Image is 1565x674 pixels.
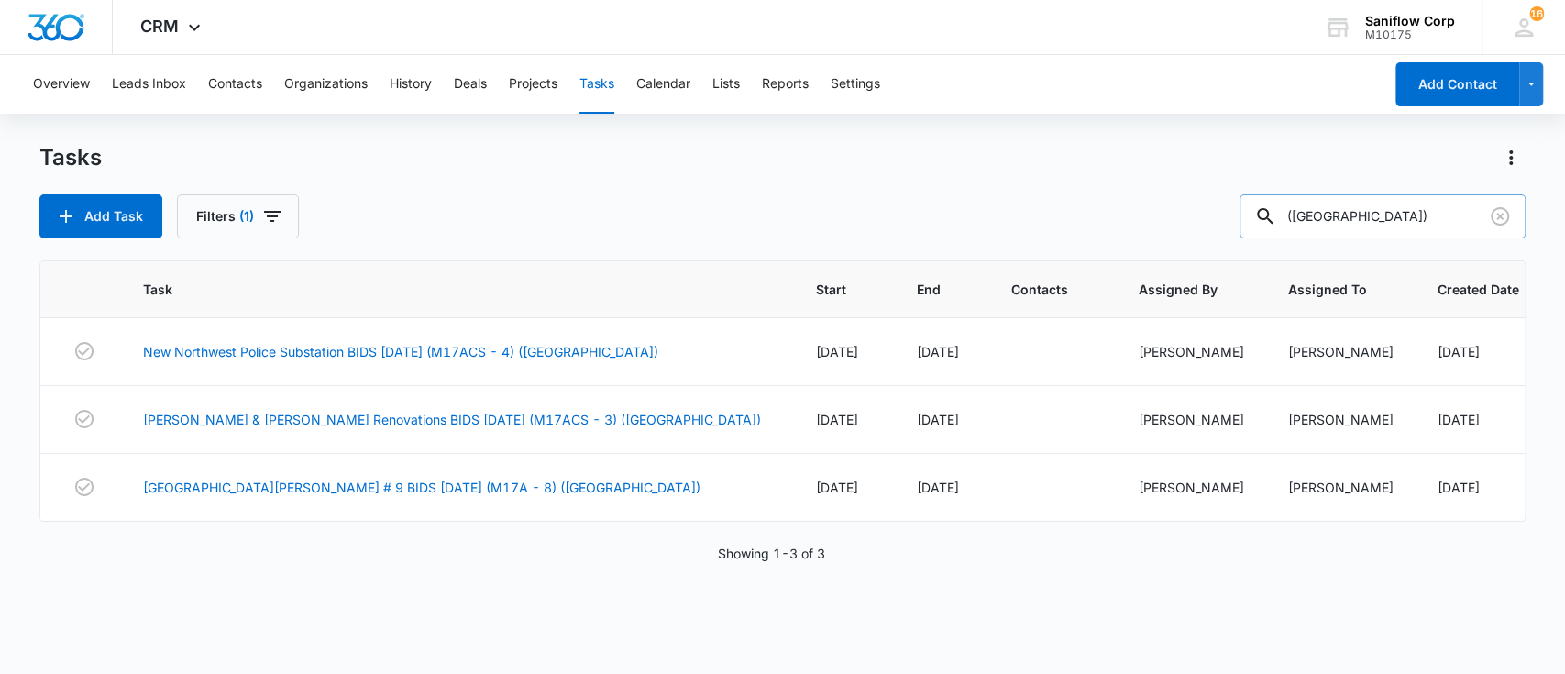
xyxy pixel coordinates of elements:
[718,544,825,563] p: Showing 1-3 of 3
[636,55,690,114] button: Calendar
[1011,280,1068,299] span: Contacts
[579,55,614,114] button: Tasks
[816,280,846,299] span: Start
[143,410,761,429] a: [PERSON_NAME] & [PERSON_NAME] Renovations BIDS [DATE] (M17ACS - 3) ([GEOGRAPHIC_DATA])
[1139,410,1244,429] div: [PERSON_NAME]
[1365,14,1455,28] div: account name
[1139,280,1218,299] span: Assigned By
[1240,194,1526,238] input: Search Tasks
[816,412,858,427] span: [DATE]
[143,478,700,497] a: [GEOGRAPHIC_DATA][PERSON_NAME] # 9 BIDS [DATE] (M17A - 8) ([GEOGRAPHIC_DATA])
[1438,280,1519,299] span: Created Date
[1139,478,1244,497] div: [PERSON_NAME]
[1139,342,1244,361] div: [PERSON_NAME]
[917,480,959,495] span: [DATE]
[239,210,254,223] span: (1)
[917,280,941,299] span: End
[917,344,959,359] span: [DATE]
[1395,62,1519,106] button: Add Contact
[831,55,880,114] button: Settings
[1438,412,1480,427] span: [DATE]
[1496,143,1526,172] button: Actions
[762,55,809,114] button: Reports
[143,280,745,299] span: Task
[917,412,959,427] span: [DATE]
[1438,344,1480,359] span: [DATE]
[33,55,90,114] button: Overview
[112,55,186,114] button: Leads Inbox
[712,55,740,114] button: Lists
[140,17,179,36] span: CRM
[1529,6,1544,21] span: 165
[454,55,487,114] button: Deals
[816,480,858,495] span: [DATE]
[39,194,162,238] button: Add Task
[177,194,299,238] button: Filters(1)
[1529,6,1544,21] div: notifications count
[284,55,368,114] button: Organizations
[1438,480,1480,495] span: [DATE]
[816,344,858,359] span: [DATE]
[1288,410,1394,429] div: [PERSON_NAME]
[1288,478,1394,497] div: [PERSON_NAME]
[1288,280,1367,299] span: Assigned To
[509,55,557,114] button: Projects
[1485,202,1515,231] button: Clear
[208,55,262,114] button: Contacts
[39,144,102,171] h1: Tasks
[1288,342,1394,361] div: [PERSON_NAME]
[143,342,658,361] a: New Northwest Police Substation BIDS [DATE] (M17ACS - 4) ([GEOGRAPHIC_DATA])
[390,55,432,114] button: History
[1365,28,1455,41] div: account id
